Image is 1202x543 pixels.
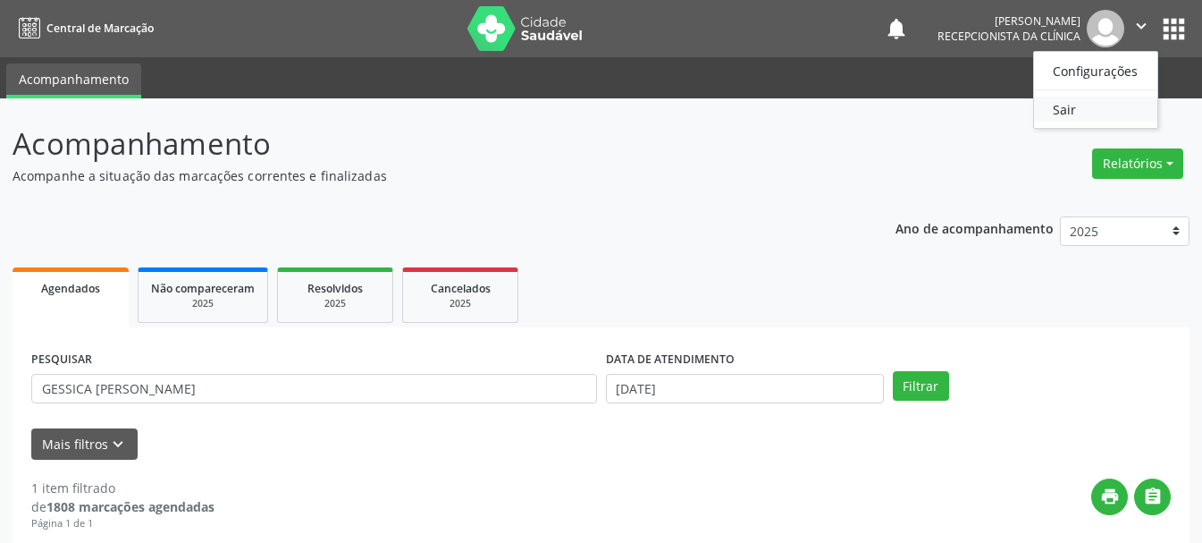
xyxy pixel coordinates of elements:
[13,122,836,166] p: Acompanhamento
[606,346,735,374] label: DATA DE ATENDIMENTO
[1158,13,1189,45] button: apps
[46,21,154,36] span: Central de Marcação
[1091,479,1128,515] button: print
[1131,16,1151,36] i: 
[13,13,154,43] a: Central de Marcação
[307,281,363,296] span: Resolvidos
[895,216,1054,239] p: Ano de acompanhamento
[46,498,214,515] strong: 1808 marcações agendadas
[606,374,884,404] input: Selecione um intervalo
[290,297,380,310] div: 2025
[108,435,128,454] i: keyboard_arrow_down
[31,497,214,516] div: de
[13,166,836,185] p: Acompanhe a situação das marcações correntes e finalizadas
[151,297,255,310] div: 2025
[6,64,141,98] a: Acompanhamento
[1033,51,1158,129] ul: 
[31,516,214,531] div: Página 1 de 1
[884,16,909,41] button: notifications
[1124,10,1158,47] button: 
[893,371,949,402] button: Filtrar
[31,428,138,460] button: Mais filtroskeyboard_arrow_down
[41,281,100,296] span: Agendados
[431,281,491,296] span: Cancelados
[1087,10,1124,47] img: img
[1034,97,1157,122] a: Sair
[1092,148,1183,179] button: Relatórios
[416,297,505,310] div: 2025
[937,13,1080,29] div: [PERSON_NAME]
[937,29,1080,44] span: Recepcionista da clínica
[31,374,597,404] input: Nome, CNS
[31,479,214,497] div: 1 item filtrado
[151,281,255,296] span: Não compareceram
[1100,487,1120,506] i: print
[1034,58,1157,83] a: Configurações
[1143,487,1163,506] i: 
[1134,479,1171,515] button: 
[31,346,92,374] label: PESQUISAR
